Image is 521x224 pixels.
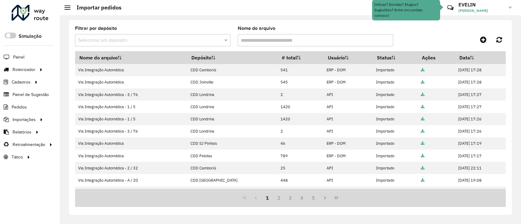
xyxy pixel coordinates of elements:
td: Via Integração Automática - 2 / 32 [75,162,187,174]
td: Via Integração Automática [75,137,187,150]
td: [DATE] 17:28 [455,64,506,76]
td: Importado [373,64,418,76]
td: 46 [277,137,324,150]
th: Nome do arquivo [75,51,187,64]
button: 2 [273,192,285,204]
td: 789 [277,150,324,162]
td: Importado [373,162,418,174]
td: CDD Pelotas [187,150,277,162]
th: Usuário [324,51,373,64]
td: [DATE] 19:08 [455,174,506,186]
td: Importado [373,76,418,88]
td: CDD Londrina [187,113,277,125]
td: ERP - DOM [324,137,373,150]
a: Arquivo completo [421,116,425,122]
h3: EVELIN [458,2,504,8]
td: ERP - DOM [324,76,373,88]
button: Last Page [331,192,342,204]
td: [DATE] 22:11 [455,162,506,174]
td: 25 [277,162,324,174]
td: CDD [GEOGRAPHIC_DATA] [187,174,277,186]
td: API [324,125,373,137]
span: Relatórios [13,129,31,135]
td: CDD Londrina [187,101,277,113]
button: 1 [262,192,273,204]
th: Ações [418,51,455,64]
td: Importado [373,101,418,113]
td: 545 [277,76,324,88]
th: Depósito [187,51,277,64]
h2: Importar pedidos [71,4,121,11]
label: Filtrar por depósito [75,25,117,32]
td: Importado [373,113,418,125]
td: CDD Camboriú [187,64,277,76]
button: Next Page [319,192,331,204]
span: Retroalimentação [13,141,45,148]
td: Via Integração Automática [75,76,187,88]
td: API [324,162,373,174]
span: Cadastros [12,79,31,85]
a: Arquivo completo [421,165,425,171]
td: API [324,88,373,101]
th: Data [455,51,506,64]
td: [DATE] 17:26 [455,125,506,137]
td: Importado [373,174,418,186]
td: 2 [277,88,324,101]
td: 1420 [277,113,324,125]
td: 541 [277,64,324,76]
td: Importado [373,187,418,199]
a: Arquivo completo [421,141,425,146]
td: CDD SJ Pinhais [187,137,277,150]
span: Painel [13,54,24,60]
td: [DATE] 17:17 [455,150,506,162]
td: CDD Joinville [187,76,277,88]
td: [DATE] 19:03 [455,187,506,199]
td: Via Integração Automática - 3 / 76 [75,125,187,137]
td: 1420 [277,101,324,113]
a: Arquivo completo [421,80,425,85]
button: 3 [285,192,296,204]
label: Simulação [19,33,42,40]
td: CDD Londrina [187,125,277,137]
td: Via Integração Automática [75,150,187,162]
td: [DATE] 17:26 [455,113,506,125]
td: Importado [373,150,418,162]
td: 448 [277,174,324,186]
a: Arquivo completo [421,67,425,73]
td: API [324,174,373,186]
a: Contato Rápido [444,1,457,14]
td: 448 [277,187,324,199]
td: API [324,101,373,113]
td: Via Integração Automática [75,64,187,76]
span: Roteirizador [13,66,35,73]
td: API [324,187,373,199]
td: [DATE] 17:19 [455,137,506,150]
th: # total [277,51,324,64]
span: Importações [13,116,36,123]
label: Nome do arquivo [238,25,275,32]
td: [DATE] 17:27 [455,88,506,101]
td: Importado [373,88,418,101]
td: API [324,113,373,125]
span: Pedidos [12,104,27,110]
td: CDD Londrina [187,88,277,101]
a: Arquivo completo [421,92,425,97]
td: Via Integração Automática - A / 20 [75,187,187,199]
a: Arquivo completo [421,129,425,134]
td: [DATE] 17:27 [455,101,506,113]
button: 5 [308,192,319,204]
th: Status [373,51,418,64]
td: [DATE] 17:28 [455,76,506,88]
td: ERP - DOM [324,150,373,162]
td: CDD [GEOGRAPHIC_DATA] [187,187,277,199]
span: Painel de Sugestão [13,91,49,98]
td: Via Integração Automática - 3 / 76 [75,88,187,101]
td: ERP - DOM [324,64,373,76]
button: 4 [296,192,308,204]
span: Tático [12,154,23,160]
a: Arquivo completo [421,178,425,183]
td: Via Integração Automática - A / 20 [75,174,187,186]
a: Arquivo completo [421,153,425,158]
td: 2 [277,125,324,137]
td: Via Integração Automática - 1 / 5 [75,101,187,113]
